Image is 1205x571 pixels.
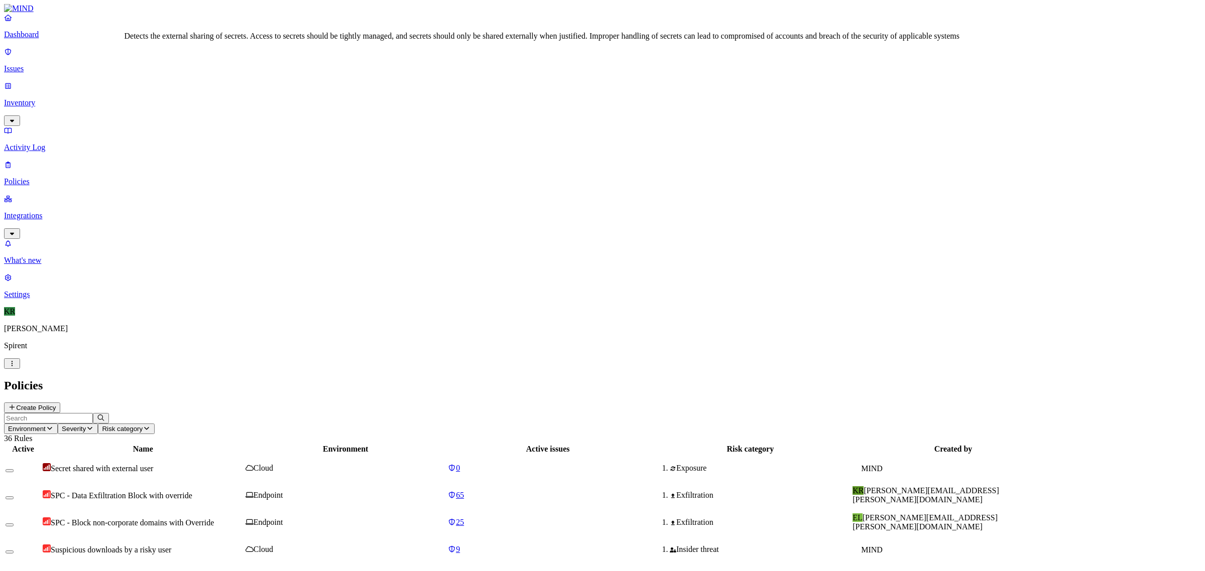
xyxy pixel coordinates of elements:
[670,464,851,473] div: Exposure
[650,445,851,454] div: Risk category
[4,81,1201,124] a: Inventory
[853,445,1054,454] div: Created by
[853,486,864,495] span: KR
[4,341,1201,350] p: Spirent
[4,64,1201,73] p: Issues
[670,491,851,500] div: Exfiltration
[51,491,192,500] span: SPC - Data Exfiltration Block with override
[4,307,15,316] span: KR
[456,491,464,499] span: 65
[4,273,1201,299] a: Settings
[456,464,460,472] span: 0
[456,518,464,526] span: 25
[4,194,1201,237] a: Integrations
[51,464,153,473] span: Secret shared with external user
[4,256,1201,265] p: What's new
[4,98,1201,107] p: Inventory
[43,445,244,454] div: Name
[4,413,93,423] input: Search
[4,324,1201,333] p: [PERSON_NAME]
[254,545,273,553] span: Cloud
[51,518,214,527] span: SPC - Block non-corporate domains with Override
[4,434,32,443] span: 36 Rules
[456,545,460,553] span: 9
[4,30,1201,39] p: Dashboard
[4,177,1201,186] p: Policies
[853,486,999,504] span: [PERSON_NAME][EMAIL_ADDRESS][PERSON_NAME][DOMAIN_NAME]
[8,425,46,433] span: Environment
[4,379,1201,392] h2: Policies
[6,445,41,454] div: Active
[43,544,51,552] img: severity-high
[861,464,883,473] span: MIND
[4,143,1201,152] p: Activity Log
[254,464,273,472] span: Cloud
[43,517,51,525] img: severity-high
[448,545,648,554] a: 9
[246,445,446,454] div: Environment
[670,545,851,554] div: Insider threat
[448,518,648,527] a: 25
[4,290,1201,299] p: Settings
[4,4,34,13] img: MIND
[861,545,883,554] span: MIND
[4,13,1201,39] a: Dashboard
[4,239,1201,265] a: What's new
[51,545,171,554] span: Suspicious downloads by a risky user
[62,425,86,433] span: Severity
[853,513,863,522] span: EL
[853,463,861,471] img: mind-logo-icon
[853,513,998,531] span: [PERSON_NAME][EMAIL_ADDRESS][PERSON_NAME][DOMAIN_NAME]
[4,47,1201,73] a: Issues
[670,518,851,527] div: Exfiltration
[43,490,51,498] img: severity-high
[4,160,1201,186] a: Policies
[448,491,648,500] a: 65
[4,126,1201,152] a: Activity Log
[853,544,861,552] img: mind-logo-icon
[448,445,648,454] div: Active issues
[102,425,143,433] span: Risk category
[125,32,959,41] div: Detects the external sharing of secrets. Access to secrets should be tightly managed, and secrets...
[43,463,51,471] img: severity-critical
[254,518,283,526] span: Endpoint
[4,402,60,413] button: Create Policy
[4,4,1201,13] a: MIND
[4,211,1201,220] p: Integrations
[448,464,648,473] a: 0
[254,491,283,499] span: Endpoint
